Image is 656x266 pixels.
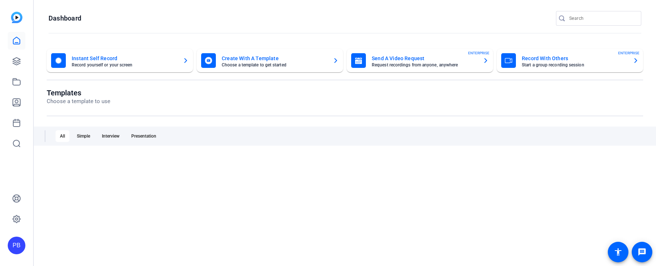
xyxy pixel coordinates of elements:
[127,130,161,142] div: Presentation
[49,14,81,23] h1: Dashboard
[47,88,110,97] h1: Templates
[197,49,343,72] button: Create With A TemplateChoose a template to get started
[522,63,627,67] mat-card-subtitle: Start a group recording session
[497,49,643,72] button: Record With OthersStart a group recording sessionENTERPRISE
[72,130,95,142] div: Simple
[72,54,177,63] mat-card-title: Instant Self Record
[47,97,110,106] p: Choose a template to use
[56,130,69,142] div: All
[8,237,25,254] div: PB
[11,12,22,23] img: blue-gradient.svg
[638,248,646,256] mat-icon: message
[618,50,639,56] span: ENTERPRISE
[347,49,493,72] button: Send A Video RequestRequest recordings from anyone, anywhereENTERPRISE
[72,63,177,67] mat-card-subtitle: Record yourself or your screen
[47,49,193,72] button: Instant Self RecordRecord yourself or your screen
[222,63,327,67] mat-card-subtitle: Choose a template to get started
[222,54,327,63] mat-card-title: Create With A Template
[614,248,623,256] mat-icon: accessibility
[569,14,635,23] input: Search
[372,54,477,63] mat-card-title: Send A Video Request
[97,130,124,142] div: Interview
[522,54,627,63] mat-card-title: Record With Others
[468,50,489,56] span: ENTERPRISE
[372,63,477,67] mat-card-subtitle: Request recordings from anyone, anywhere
